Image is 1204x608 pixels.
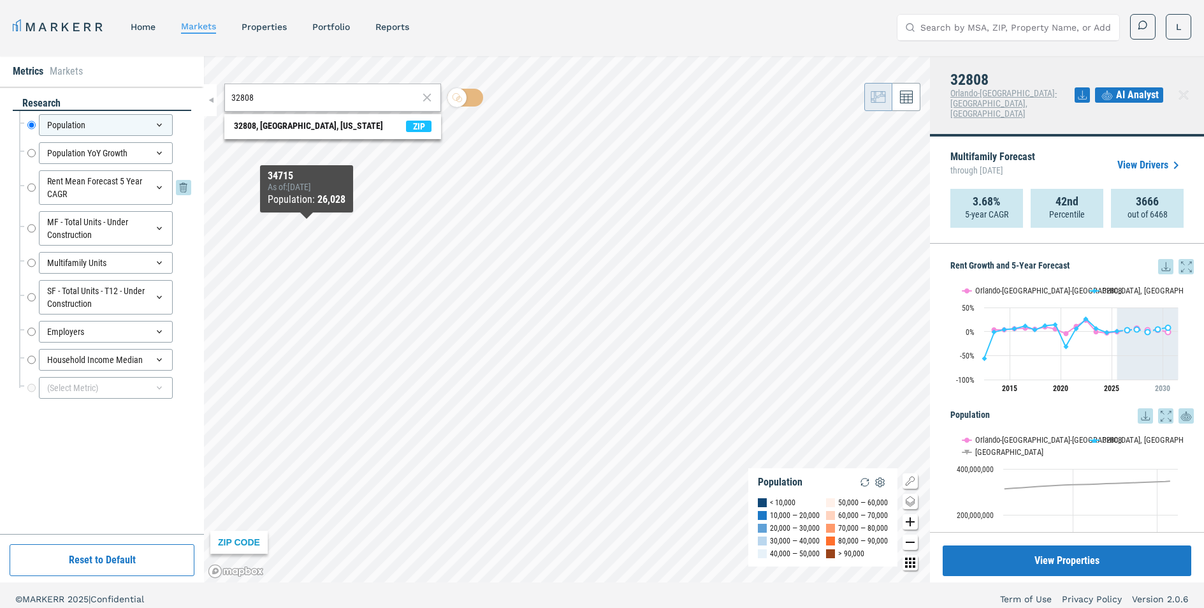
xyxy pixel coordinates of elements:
path: Sunday, 28 Jun, 20:00, -31.62. 32808. [1064,344,1069,349]
div: 70,000 — 80,000 [838,522,888,535]
h5: Rent Growth and 5-Year Forecast [950,259,1194,274]
div: Map Tooltip Content [268,170,345,207]
span: L [1176,20,1181,33]
a: markets [181,21,216,31]
text: 50% [962,304,975,313]
div: 80,000 — 90,000 [838,535,888,547]
p: out of 6468 [1128,208,1168,221]
g: 32808, line 4 of 4 with 5 data points. [1125,325,1171,334]
div: (Select Metric) [39,377,173,399]
div: Rent Mean Forecast 5 Year CAGR [39,170,173,205]
text: 32808 [1103,435,1122,445]
strong: 3.68% [973,195,1001,208]
path: Monday, 28 Jun, 20:00, 4.32. 32808. [1135,327,1140,332]
svg: Interactive chart [950,274,1184,402]
div: 10,000 — 20,000 [770,509,820,522]
h5: Population [950,408,1194,424]
div: research [13,96,191,111]
a: properties [242,22,287,32]
b: 26,028 [317,193,345,205]
button: Zoom in map button [903,514,918,530]
path: Thursday, 28 Jun, 20:00, 4.67. 32808. [1156,327,1161,332]
div: MF - Total Units - Under Construction [39,211,173,246]
text: 400,000,000 [957,465,994,474]
img: Settings [873,475,888,490]
tspan: 2020 [1053,384,1068,393]
button: Reset to Default [10,544,194,576]
button: Show/Hide Legend Map Button [903,473,918,489]
path: Sunday, 28 Jun, 20:00, 5.79. 32808. [1012,326,1017,331]
path: Wednesday, 28 Jun, 20:00, 6.24. 32808. [1094,326,1099,331]
div: Population YoY Growth [39,142,173,164]
path: Friday, 28 Jun, 20:00, 8. 32808. [1166,325,1171,330]
div: Household Income Median [39,349,173,371]
li: Markets [50,64,83,79]
div: Population : [268,192,345,207]
text: -50% [960,352,975,360]
path: Saturday, 28 Jun, 20:00, 4.36. 32808. [1002,327,1007,332]
path: Friday, 28 Jun, 20:00, -2.08. 32808. [1105,330,1110,335]
path: Thursday, 28 Jun, 20:00, -56.15. 32808. [982,356,987,361]
a: Mapbox logo [208,564,264,579]
path: Tuesday, 28 Jun, 20:00, 26.19. 32808. [1084,316,1089,322]
span: ZIP [406,121,432,132]
p: Multifamily Forecast [950,152,1035,179]
div: > 90,000 [838,547,864,560]
div: 60,000 — 70,000 [838,509,888,522]
text: -100% [956,376,975,385]
button: AI Analyst [1095,87,1163,103]
h4: 32808 [950,71,1075,88]
p: Percentile [1049,208,1085,221]
a: Version 2.0.6 [1132,593,1189,605]
div: 50,000 — 60,000 [838,496,888,509]
div: ZIP CODE [210,531,268,554]
canvas: Map [204,56,930,582]
path: Monday, 28 Jun, 20:00, 5.7. 32808. [1074,326,1079,331]
button: Zoom out map button [903,535,918,550]
span: © [15,594,22,604]
button: View Properties [943,545,1191,576]
span: Orlando-[GEOGRAPHIC_DATA]-[GEOGRAPHIC_DATA], [GEOGRAPHIC_DATA] [950,88,1057,119]
button: Change style map button [903,494,918,509]
tspan: 2015 [1002,384,1017,393]
div: 32808, [GEOGRAPHIC_DATA], [US_STATE] [234,119,383,133]
span: MARKERR [22,594,68,604]
div: Employers [39,321,173,343]
text: 0% [966,328,975,337]
strong: 42nd [1055,195,1078,208]
input: Search by MSA, ZIP, Property Name, or Address [920,15,1112,40]
a: MARKERR [13,18,105,36]
div: 40,000 — 50,000 [770,547,820,560]
div: Population. Highcharts interactive chart. [950,424,1194,583]
path: Thursday, 28 Jun, 20:00, 12.03. 32808. [1043,323,1048,328]
div: 30,000 — 40,000 [770,535,820,547]
div: As of : [DATE] [268,182,345,192]
div: SF - Total Units - T12 - Under Construction [39,280,173,315]
a: home [131,22,156,32]
a: reports [375,22,409,32]
a: Privacy Policy [1062,593,1122,605]
button: Show Orlando-Kissimmee-Sanford, FL [962,286,1077,295]
button: Show 32808 [1090,286,1123,295]
path: Tuesday, 28 Jun, 20:00, 11.42. 32808. [1023,323,1028,329]
button: L [1166,14,1191,40]
div: Multifamily Units [39,252,173,274]
path: Saturday, 28 Jun, 20:00, 0.65. 32808. [1115,329,1120,334]
span: AI Analyst [1116,87,1159,103]
button: Other options map button [903,555,918,570]
p: 5-year CAGR [965,208,1008,221]
input: Search by MSA or ZIP Code [231,91,418,105]
svg: Interactive chart [950,424,1184,583]
text: [GEOGRAPHIC_DATA] [975,447,1043,457]
path: Wednesday, 28 Jun, 20:00, -1.18. 32808. [1145,329,1150,334]
text: 200,000,000 [957,511,994,520]
path: Sunday, 28 Jun, 20:00, 2.81. 32808. [1125,327,1130,332]
span: Search Bar Suggestion Item: 32808, Orlando, Florida [224,116,441,136]
div: < 10,000 [770,496,795,509]
div: 20,000 — 30,000 [770,522,820,535]
img: Reload Legend [857,475,873,490]
span: Confidential [91,594,144,604]
span: through [DATE] [950,162,1035,179]
li: Metrics [13,64,43,79]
